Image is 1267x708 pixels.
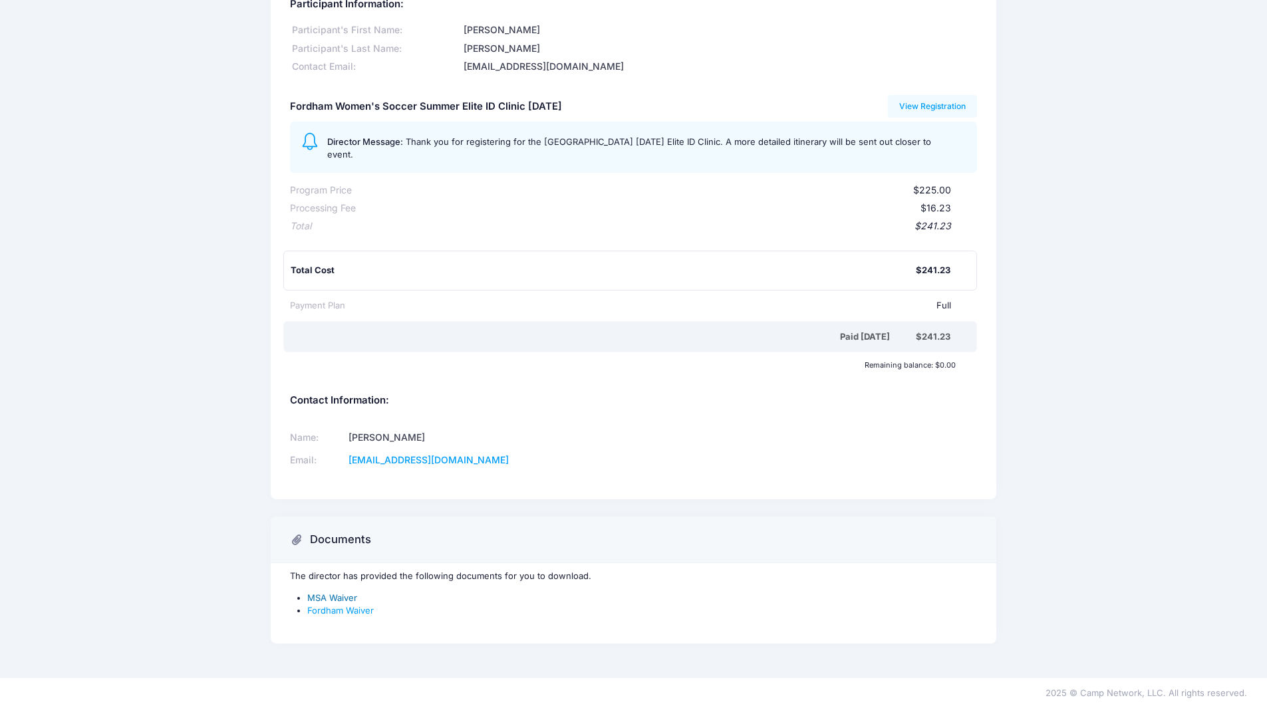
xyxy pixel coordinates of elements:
[293,330,916,344] div: Paid [DATE]
[283,361,962,369] div: Remaining balance: $0.00
[310,533,371,546] h3: Documents
[290,183,352,197] div: Program Price
[349,454,509,465] a: [EMAIL_ADDRESS][DOMAIN_NAME]
[462,42,977,56] div: [PERSON_NAME]
[345,426,617,449] td: [PERSON_NAME]
[290,60,462,74] div: Contact Email:
[291,264,916,277] div: Total Cost
[290,395,977,407] h5: Contact Information:
[356,201,951,215] div: $16.23
[290,201,356,215] div: Processing Fee
[1046,687,1247,698] span: 2025 © Camp Network, LLC. All rights reserved.
[462,23,977,37] div: [PERSON_NAME]
[311,219,951,233] div: $241.23
[290,23,462,37] div: Participant's First Name:
[888,95,978,118] a: View Registration
[290,570,977,583] p: The director has provided the following documents for you to download.
[290,426,345,449] td: Name:
[327,136,403,147] span: Director Message:
[290,42,462,56] div: Participant's Last Name:
[307,592,357,603] a: MSA Waiver
[913,184,951,195] span: $225.00
[327,136,931,160] span: Thank you for registering for the [GEOGRAPHIC_DATA] [DATE] Elite ID Clinic. A more detailed itine...
[307,605,374,616] a: Fordham Waiver
[916,264,950,277] div: $241.23
[290,101,562,113] h5: Fordham Women's Soccer Summer Elite ID Clinic [DATE]
[462,60,977,74] div: [EMAIL_ADDRESS][DOMAIN_NAME]
[290,299,345,312] div: Payment Plan
[290,219,311,233] div: Total
[290,449,345,471] td: Email:
[345,299,951,312] div: Full
[916,330,950,344] div: $241.23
